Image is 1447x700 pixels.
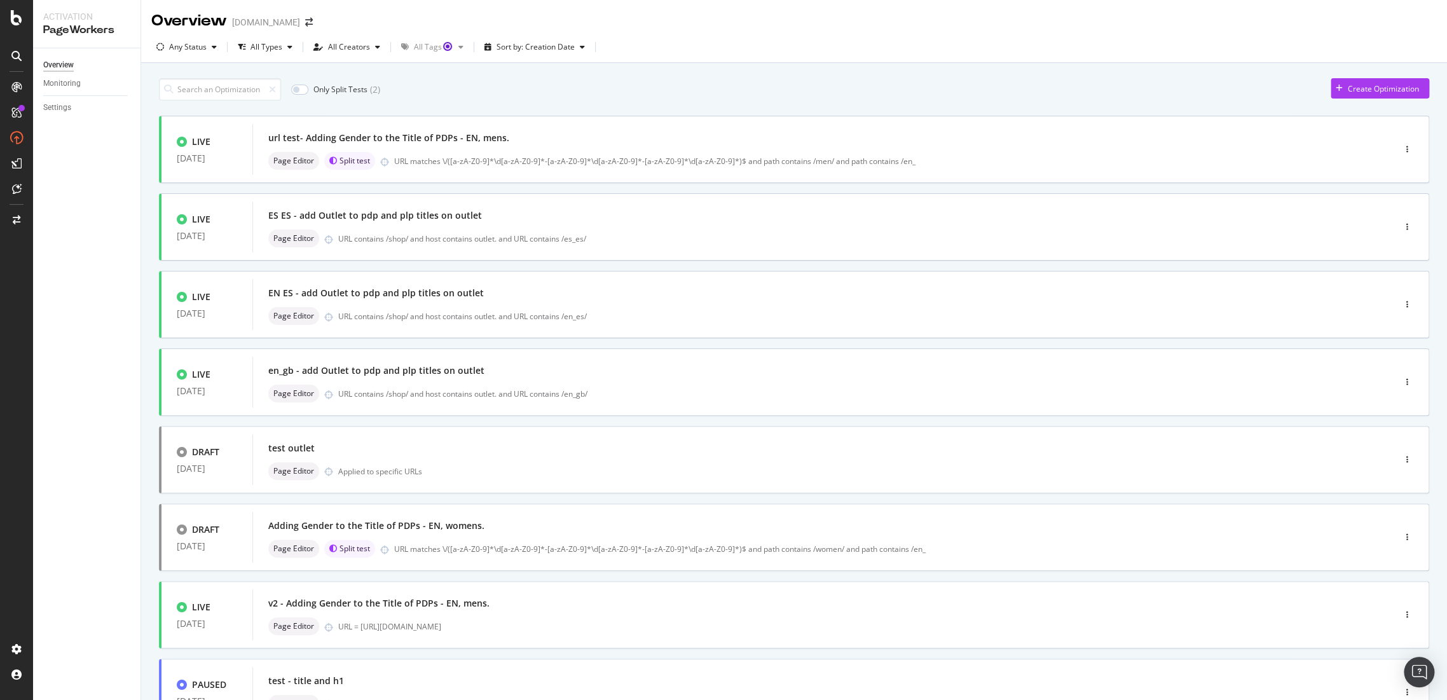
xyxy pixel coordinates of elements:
span: Page Editor [273,390,314,397]
div: neutral label [268,152,319,170]
div: [DOMAIN_NAME] [232,16,300,29]
div: [DATE] [177,386,237,396]
div: Sort by: Creation Date [497,43,575,51]
div: ES ES - add Outlet to pdp and plp titles on outlet [268,209,482,222]
div: Overview [43,58,74,72]
div: Tooltip anchor [442,41,453,52]
button: Sort by: Creation Date [479,37,590,57]
div: URL contains /shop/ and host contains outlet. and URL contains /en_gb/ [338,388,1340,399]
div: LIVE [192,291,210,303]
div: Activation [43,10,130,23]
div: Any Status [169,43,207,51]
div: [DATE] [177,541,237,551]
div: All Types [250,43,282,51]
div: neutral label [268,385,319,402]
button: All Creators [308,37,385,57]
div: PAUSED [192,678,226,691]
div: ( 2 ) [370,83,380,96]
div: test - title and h1 [268,675,344,687]
a: Overview [43,58,132,72]
div: [DATE] [177,463,237,474]
div: neutral label [268,307,319,325]
button: All Types [233,37,298,57]
div: All Tags [414,43,453,51]
span: Page Editor [273,545,314,552]
input: Search an Optimization [159,78,281,100]
div: PageWorkers [43,23,130,38]
div: DRAFT [192,523,219,536]
div: en_gb - add Outlet to pdp and plp titles on outlet [268,364,484,377]
button: Any Status [151,37,222,57]
div: Adding Gender to the Title of PDPs - EN, womens. [268,519,484,532]
div: Open Intercom Messenger [1404,657,1434,687]
div: EN ES - add Outlet to pdp and plp titles on outlet [268,287,484,299]
button: All TagsTooltip anchor [396,37,469,57]
div: neutral label [268,540,319,558]
span: Page Editor [273,312,314,320]
span: Split test [339,157,370,165]
div: neutral label [268,230,319,247]
a: Settings [43,101,132,114]
div: test outlet [268,442,315,455]
div: URL matches \/([a-zA-Z0-9]*\d[a-zA-Z0-9]*-[a-zA-Z0-9]*\d[a-zA-Z0-9]*-[a-zA-Z0-9]*\d[a-zA-Z0-9]*)$... [394,156,1340,167]
div: URL contains /shop/ and host contains outlet. and URL contains /es_es/ [338,233,1340,244]
div: URL matches \/([a-zA-Z0-9]*\d[a-zA-Z0-9]*-[a-zA-Z0-9]*\d[a-zA-Z0-9]*-[a-zA-Z0-9]*\d[a-zA-Z0-9]*)$... [394,544,1340,554]
span: Split test [339,545,370,552]
div: DRAFT [192,446,219,458]
div: brand label [324,152,375,170]
a: Monitoring [43,77,132,90]
div: Monitoring [43,77,81,90]
div: neutral label [268,617,319,635]
div: URL contains /shop/ and host contains outlet. and URL contains /en_es/ [338,311,1340,322]
div: brand label [324,540,375,558]
div: Create Optimization [1348,83,1419,94]
div: [DATE] [177,619,237,629]
div: Applied to specific URLs [338,466,422,477]
div: LIVE [192,213,210,226]
div: url test- Adding Gender to the Title of PDPs - EN, mens. [268,132,509,144]
div: v2 - Adding Gender to the Title of PDPs - EN, mens. [268,597,490,610]
div: [DATE] [177,153,237,163]
div: Only Split Tests [313,84,367,95]
span: Page Editor [273,235,314,242]
div: arrow-right-arrow-left [305,18,313,27]
div: LIVE [192,135,210,148]
button: Create Optimization [1331,78,1429,99]
div: neutral label [268,462,319,480]
div: [DATE] [177,308,237,319]
span: Page Editor [273,157,314,165]
span: Page Editor [273,467,314,475]
div: Overview [151,10,227,32]
div: LIVE [192,368,210,381]
div: LIVE [192,601,210,614]
span: Page Editor [273,622,314,630]
div: Settings [43,101,71,114]
div: URL = [URL][DOMAIN_NAME] [338,621,1340,632]
div: [DATE] [177,231,237,241]
div: All Creators [328,43,370,51]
